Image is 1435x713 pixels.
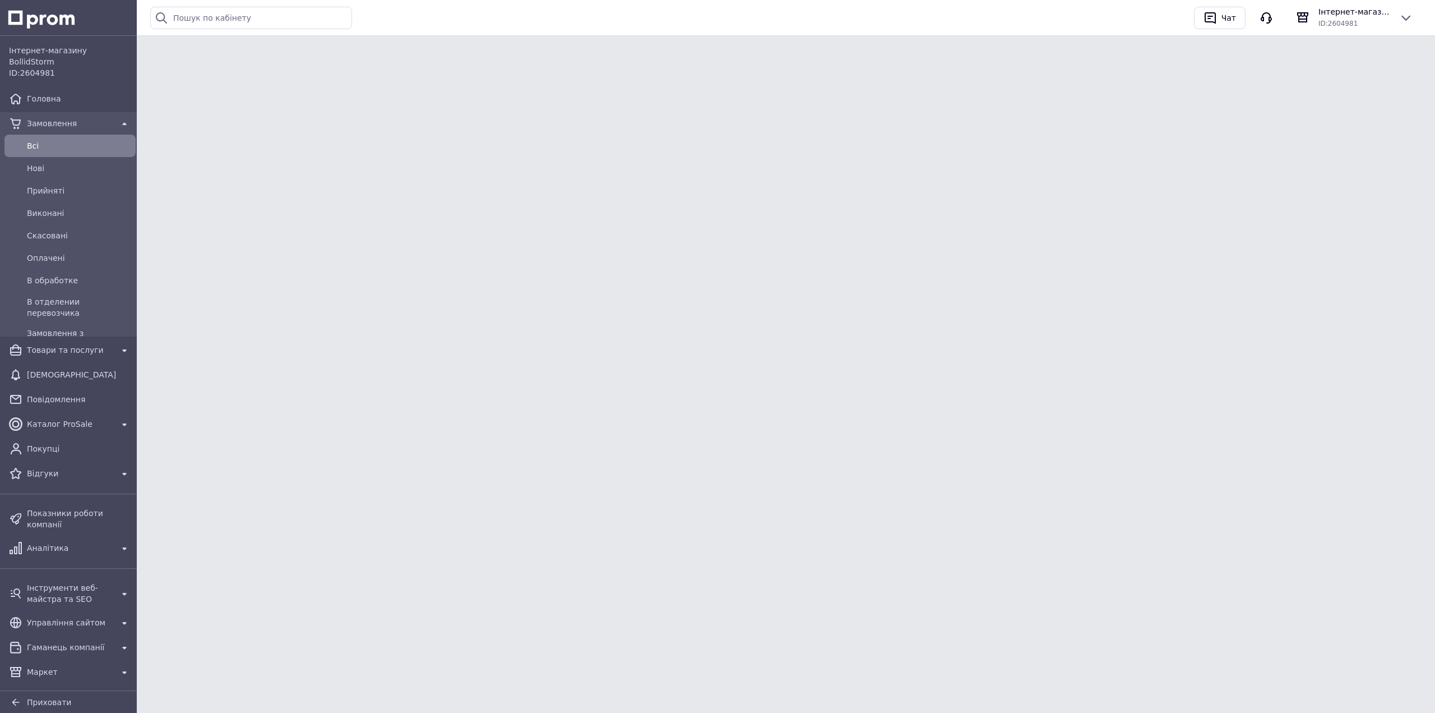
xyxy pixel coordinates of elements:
[9,45,131,67] span: Інтернет-магазину BollidStorm
[27,185,131,196] span: Прийняті
[27,617,113,628] span: Управління сайтом
[27,344,113,356] span: Товари та послуги
[27,208,131,219] span: Виконані
[27,394,131,405] span: Повідомлення
[1219,10,1238,26] div: Чат
[27,666,113,678] span: Маркет
[1318,20,1358,27] span: ID: 2604981
[27,698,71,707] span: Приховати
[27,93,131,104] span: Головна
[27,328,131,350] span: Замовлення з [PERSON_NAME]
[27,508,131,530] span: Показники роботи компанії
[9,68,55,77] span: ID: 2604981
[27,230,131,241] span: Скасовані
[27,163,131,174] span: Нові
[27,118,113,129] span: Замовлення
[1318,6,1390,17] span: Інтернет-магазину BollidStorm
[27,468,113,479] span: Відгуки
[27,296,131,319] span: В отделении перевозчика
[27,642,113,653] span: Гаманець компанії
[27,369,131,380] span: [DEMOGRAPHIC_DATA]
[150,7,352,29] input: Пошук по кабінету
[27,582,113,605] span: Інструменти веб-майстра та SEO
[27,140,131,151] span: Всi
[27,443,131,454] span: Покупці
[27,275,131,286] span: В обработке
[27,252,131,264] span: Оплачені
[27,418,113,430] span: Каталог ProSale
[1194,7,1246,29] button: Чат
[27,542,113,554] span: Аналітика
